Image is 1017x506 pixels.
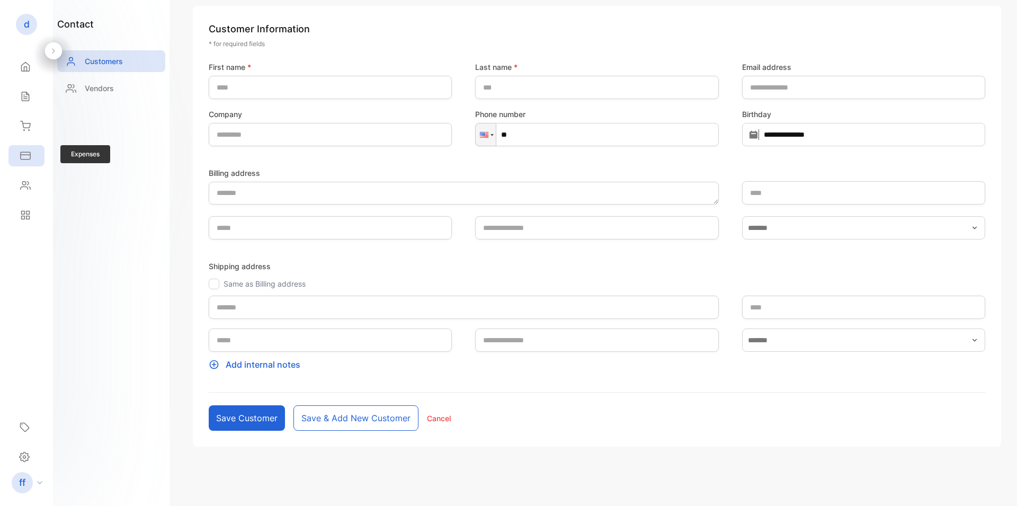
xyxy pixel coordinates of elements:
[57,77,165,99] a: Vendors
[476,123,496,146] div: United States: + 1
[293,405,418,431] button: Save & add new customer
[209,358,985,371] p: Add internal notes
[60,145,110,163] span: Expenses
[209,261,985,272] p: Shipping address
[209,39,985,49] p: * for required fields
[24,17,30,31] p: d
[85,56,123,67] p: Customers
[742,109,985,120] label: Birthday
[475,109,718,120] label: Phone number
[742,61,985,73] label: Email address
[475,61,718,73] label: Last name
[209,167,719,179] label: Billing address
[209,109,452,120] label: Company
[85,83,114,94] p: Vendors
[57,50,165,72] a: Customers
[209,61,452,73] label: First name
[224,279,306,288] label: Same as Billing address
[19,476,25,490] p: ff
[209,22,985,36] p: Customer Information
[427,413,451,424] p: Cancel
[57,17,94,31] h1: contact
[209,405,285,431] button: Save customer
